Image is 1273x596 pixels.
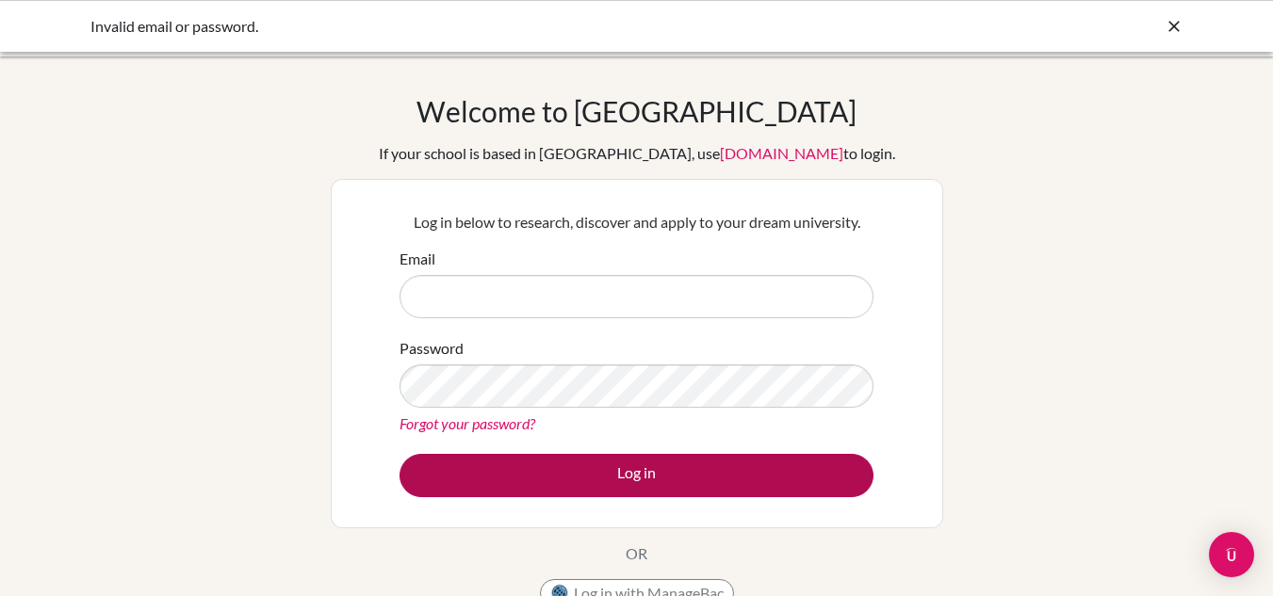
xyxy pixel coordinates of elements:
[400,414,535,432] a: Forgot your password?
[400,248,435,270] label: Email
[400,337,464,360] label: Password
[90,15,901,38] div: Invalid email or password.
[400,211,873,234] p: Log in below to research, discover and apply to your dream university.
[626,542,647,565] p: OR
[379,142,895,165] div: If your school is based in [GEOGRAPHIC_DATA], use to login.
[400,454,873,497] button: Log in
[720,144,843,162] a: [DOMAIN_NAME]
[416,94,857,128] h1: Welcome to [GEOGRAPHIC_DATA]
[1209,532,1254,577] div: Open Intercom Messenger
